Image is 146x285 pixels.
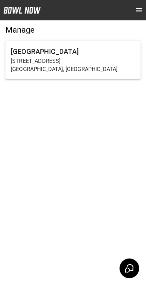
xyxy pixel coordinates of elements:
[11,57,135,65] p: [STREET_ADDRESS]
[11,46,135,57] h6: [GEOGRAPHIC_DATA]
[3,7,41,14] img: logo
[132,3,146,17] button: open drawer
[11,65,135,73] p: [GEOGRAPHIC_DATA], [GEOGRAPHIC_DATA]
[5,24,141,35] h5: Manage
